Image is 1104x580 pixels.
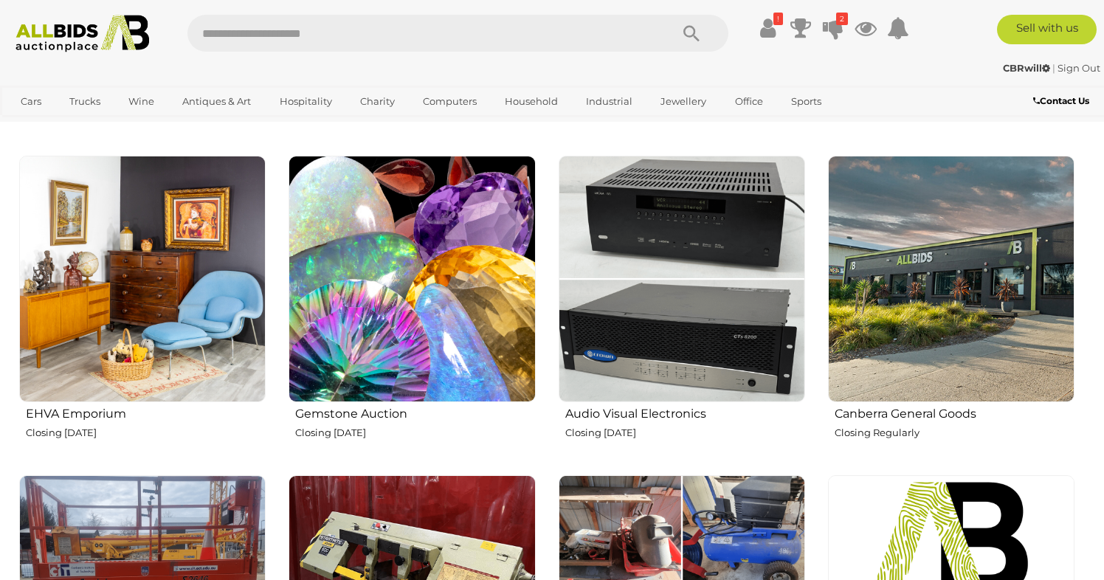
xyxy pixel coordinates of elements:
[413,89,486,114] a: Computers
[1033,93,1093,109] a: Contact Us
[26,424,266,441] p: Closing [DATE]
[26,404,266,421] h2: EHVA Emporium
[1003,62,1050,74] strong: CBRwill
[1058,62,1100,74] a: Sign Out
[725,89,773,114] a: Office
[836,13,848,25] i: 2
[18,155,266,463] a: EHVA Emporium Closing [DATE]
[1052,62,1055,74] span: |
[835,424,1074,441] p: Closing Regularly
[757,15,779,41] a: !
[173,89,261,114] a: Antiques & Art
[576,89,642,114] a: Industrial
[11,114,135,138] a: [GEOGRAPHIC_DATA]
[565,424,805,441] p: Closing [DATE]
[295,424,535,441] p: Closing [DATE]
[295,404,535,421] h2: Gemstone Auction
[288,155,535,463] a: Gemstone Auction Closing [DATE]
[495,89,567,114] a: Household
[558,155,805,463] a: Audio Visual Electronics Closing [DATE]
[782,89,831,114] a: Sports
[351,89,404,114] a: Charity
[119,89,164,114] a: Wine
[827,155,1074,463] a: Canberra General Goods Closing Regularly
[1033,95,1089,106] b: Contact Us
[559,156,805,402] img: Audio Visual Electronics
[651,89,716,114] a: Jewellery
[289,156,535,402] img: Gemstone Auction
[822,15,844,41] a: 2
[655,15,728,52] button: Search
[270,89,342,114] a: Hospitality
[565,404,805,421] h2: Audio Visual Electronics
[8,15,157,52] img: Allbids.com.au
[828,156,1074,402] img: Canberra General Goods
[773,13,783,25] i: !
[60,89,110,114] a: Trucks
[835,404,1074,421] h2: Canberra General Goods
[1003,62,1052,74] a: CBRwill
[19,156,266,402] img: EHVA Emporium
[997,15,1097,44] a: Sell with us
[11,89,51,114] a: Cars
